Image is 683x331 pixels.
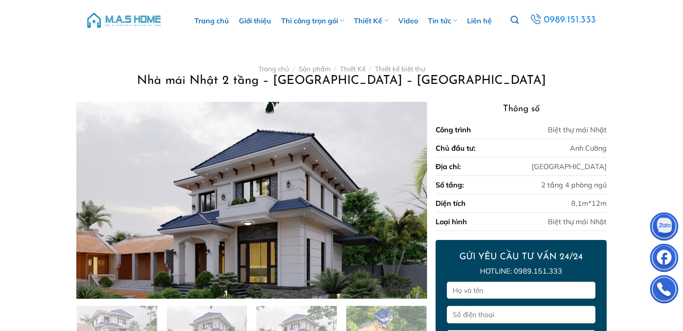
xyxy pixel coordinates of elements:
[447,251,595,263] h2: GỬI YÊU CẦU TƯ VẤN 24/24
[436,179,464,190] div: Số tầng:
[544,13,596,28] span: 0989.151.333
[447,282,595,299] input: Họ và tên
[532,161,607,172] div: [GEOGRAPHIC_DATA]
[447,266,595,277] p: Hotline: 0989.151.333
[548,216,607,227] div: Biệt thự mái Nhật
[529,12,597,28] a: 0989.151.333
[511,11,519,30] a: Tìm kiếm
[375,65,425,73] a: Thiết kế biệt thự
[571,198,607,209] div: 8,1m*12m
[436,161,461,172] div: Địa chỉ:
[651,246,678,273] img: Facebook
[340,65,366,73] a: Thiết Kế
[299,65,330,73] a: Sản phẩm
[541,179,607,190] div: 2 tầng 4 phòng ngủ
[436,198,466,209] div: Diện tích
[436,143,476,153] div: Chủ đầu tư:
[651,277,678,304] img: Phone
[651,214,678,241] img: Zalo
[570,143,607,153] div: Anh Cường
[86,7,162,34] img: M.A.S HOME – Tổng Thầu Thiết Kế Và Xây Nhà Trọn Gói
[369,65,371,73] span: /
[258,65,289,73] a: Trang chủ
[548,124,607,135] div: Biệt thự mái Nhật
[436,216,467,227] div: Loại hình
[293,65,295,73] span: /
[447,306,595,323] input: Số điện thoại
[76,102,427,299] img: Nhà mái Nhật 2 tầng - Anh Cường - Hà Nam 1
[436,102,606,116] h3: Thông số
[334,65,336,73] span: /
[436,124,471,135] div: Công trình
[87,73,596,89] h1: Nhà mái Nhật 2 tầng – [GEOGRAPHIC_DATA] – [GEOGRAPHIC_DATA]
